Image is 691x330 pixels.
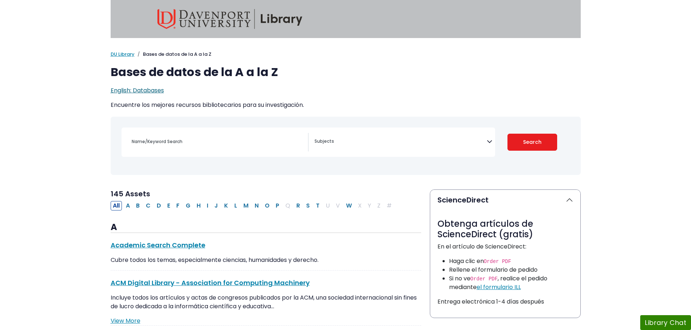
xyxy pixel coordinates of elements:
[449,274,573,292] li: Si no ve , realice el pedido mediante
[430,190,580,210] button: ScienceDirect
[437,219,573,240] h3: Obtenga artículos de ScienceDirect (gratis)
[470,276,498,282] code: Order PDF
[437,297,573,306] p: Entrega electrónica 1-4 días después
[232,201,239,210] button: Filter Results L
[477,283,521,291] a: el formulario ILL
[155,201,163,210] button: Filter Results D
[294,201,302,210] button: Filter Results R
[111,201,395,209] div: Alpha-list to filter by first letter of database name
[304,201,312,210] button: Filter Results S
[314,139,487,145] textarea: Search
[144,201,153,210] button: Filter Results C
[111,222,421,233] h3: A
[127,136,308,147] input: Name/Keyword Search
[111,51,581,58] nav: breadcrumb
[205,201,210,210] button: Filter Results I
[449,257,573,266] li: Haga clic en
[111,293,417,310] span: Incluye todos los artículos y actas de congresos publicados por la ACM, una sociedad internaciona...
[449,266,573,274] li: Rellene el formulario de pedido
[507,134,557,151] button: Submit for Search Results
[194,201,203,210] button: Filter Results H
[437,242,573,251] p: En el artículo de ScienceDirect:
[640,315,691,330] button: Library Chat
[124,201,132,210] button: Filter Results A
[111,117,581,175] nav: Search filters
[111,101,581,109] p: Encuentre los mejores recursos bibliotecarios para su investigación.
[134,201,142,210] button: Filter Results B
[111,241,205,250] a: Academic Search Complete
[174,201,182,210] button: Filter Results F
[111,189,150,199] span: 145 Assets
[111,256,421,264] div: Cubre todos los temas, especialmente ciencias, humanidades y derecho.
[135,51,211,58] li: Bases de datos de la A a la Z
[263,201,272,210] button: Filter Results O
[111,201,122,210] button: All
[111,51,135,58] a: DU Library
[241,201,251,210] button: Filter Results M
[212,201,220,210] button: Filter Results J
[111,86,164,95] a: English: Databases
[252,201,261,210] button: Filter Results N
[111,65,581,79] h1: Bases de datos de la A a la Z
[157,9,303,29] img: Davenport University Library
[222,201,230,210] button: Filter Results K
[111,278,310,287] a: ACM Digital Library - Association for Computing Machinery
[184,201,193,210] button: Filter Results G
[314,201,322,210] button: Filter Results T
[344,201,354,210] button: Filter Results W
[165,201,172,210] button: Filter Results E
[111,317,140,325] a: View More
[484,259,511,264] code: Order PDF
[273,201,281,210] button: Filter Results P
